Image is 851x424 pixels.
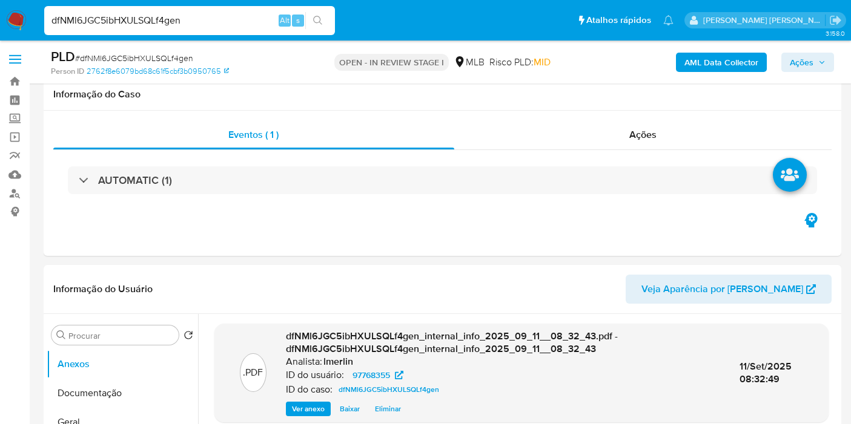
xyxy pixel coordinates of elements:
b: AML Data Collector [684,53,758,72]
p: Analista: [286,356,322,368]
span: s [296,15,300,26]
p: OPEN - IN REVIEW STAGE I [334,54,449,71]
span: dfNMl6JGC5ibHXULSQLf4gen_internal_info_2025_09_11__08_32_43.pdf - dfNMl6JGC5ibHXULSQLf4gen_intern... [286,329,618,356]
span: Veja Aparência por [PERSON_NAME] [641,275,803,304]
p: leticia.merlin@mercadolivre.com [703,15,826,26]
span: Eliminar [375,403,401,415]
span: Eventos ( 1 ) [228,128,279,142]
input: Procurar [68,330,174,341]
button: Anexos [47,350,198,379]
span: Risco PLD: [489,56,551,69]
span: Ações [790,53,813,72]
span: Ver anexo [292,403,325,415]
button: Procurar [56,330,66,340]
p: ID do usuário: [286,369,344,381]
span: 11/Set/2025 08:32:49 [740,359,792,386]
input: Pesquise usuários ou casos... [44,13,335,28]
span: 97768355 [353,368,390,382]
button: Baixar [334,402,366,416]
a: dfNMl6JGC5ibHXULSQLf4gen [334,382,444,397]
h1: Informação do Caso [53,88,832,100]
span: MID [534,55,551,69]
span: Alt [280,15,290,26]
b: Person ID [51,66,84,77]
button: AML Data Collector [676,53,767,72]
button: Retornar ao pedido padrão [184,330,193,344]
a: Sair [829,14,842,27]
h1: Informação do Usuário [53,283,153,295]
button: Ver anexo [286,402,331,416]
span: dfNMl6JGC5ibHXULSQLf4gen [339,382,439,397]
button: Ações [781,53,834,72]
h3: AUTOMATIC (1) [98,174,172,187]
div: AUTOMATIC (1) [68,166,817,194]
button: search-icon [305,12,330,29]
p: .PDF [243,366,263,379]
button: Veja Aparência por [PERSON_NAME] [626,275,832,304]
span: Baixar [340,403,360,415]
a: 2762f8e6079bd68c61f5cbf3b0950765 [87,66,229,77]
span: Ações [629,128,657,142]
h6: lmerlin [323,356,353,368]
span: Atalhos rápidos [586,14,651,27]
button: Eliminar [369,402,407,416]
a: Notificações [663,15,674,25]
a: 97768355 [345,368,411,382]
div: MLB [454,56,485,69]
span: # dfNMl6JGC5ibHXULSQLf4gen [75,52,193,64]
b: PLD [51,47,75,66]
p: ID do caso: [286,383,333,396]
button: Documentação [47,379,198,408]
